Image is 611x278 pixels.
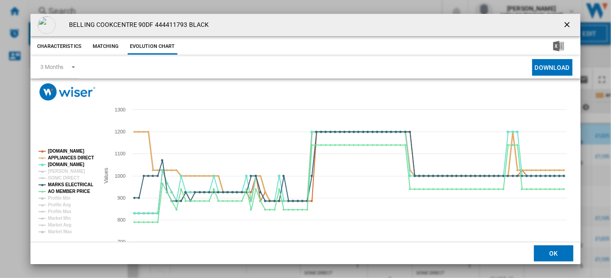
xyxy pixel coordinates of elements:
[553,41,564,51] img: excel-24x24.png
[48,222,71,227] tspan: Market Avg
[117,195,125,201] tspan: 900
[30,14,581,264] md-dialog: Product popup
[38,16,56,34] img: empty.gif
[563,20,573,31] ng-md-icon: getI18NText('BUTTONS.CLOSE_DIALOG')
[48,216,71,221] tspan: Market Min
[35,38,84,55] button: Characteristics
[48,155,94,160] tspan: APPLIANCES DIRECT
[559,16,577,34] button: getI18NText('BUTTONS.CLOSE_DIALOG')
[115,173,125,179] tspan: 1000
[48,169,85,174] tspan: [PERSON_NAME]
[103,168,109,184] tspan: Values
[48,182,93,187] tspan: MARKS ELECTRICAL
[48,149,84,154] tspan: [DOMAIN_NAME]
[534,245,573,261] button: OK
[39,83,95,101] img: logo_wiser_300x94.png
[40,64,64,70] div: 3 Months
[48,189,90,194] tspan: AO MEMBER PRICE
[48,196,70,201] tspan: Profile Min
[117,239,125,244] tspan: 700
[117,217,125,222] tspan: 800
[48,175,79,180] tspan: SONIC DIRECT
[65,21,209,30] h4: BELLING COOKCENTRE 90DF 444411793 BLACK
[86,38,125,55] button: Matching
[532,59,572,76] button: Download
[115,151,125,156] tspan: 1100
[48,202,71,207] tspan: Profile Avg
[48,209,72,214] tspan: Profile Max
[128,38,177,55] button: Evolution chart
[115,107,125,112] tspan: 1300
[539,38,578,55] button: Download in Excel
[115,129,125,134] tspan: 1200
[48,229,72,234] tspan: Market Max
[48,162,84,167] tspan: [DOMAIN_NAME]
